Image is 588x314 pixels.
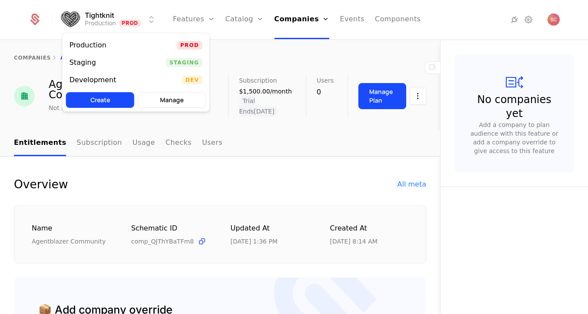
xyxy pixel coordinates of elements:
[70,77,117,84] div: Development
[138,92,206,108] button: Manage
[70,59,96,66] div: Staging
[66,92,134,108] button: Create
[62,33,210,112] div: Select environment
[70,42,107,49] div: Production
[166,58,203,67] span: Staging
[182,76,202,84] span: Dev
[177,41,203,50] span: Prod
